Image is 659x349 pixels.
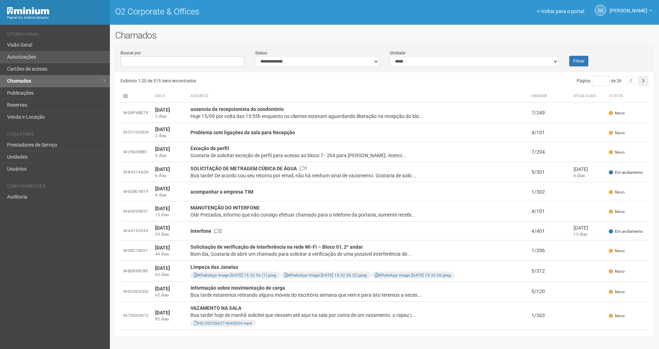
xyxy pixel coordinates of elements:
[155,316,185,322] div: 82 dias
[115,7,379,16] h1: O2 Corporate & Offices
[609,289,625,295] span: Novo
[537,8,584,14] a: Voltar para o portal
[190,205,260,211] strong: MANUTENÇÃO DO INTERFONE
[7,132,105,139] li: Cadastros
[573,166,603,173] div: [DATE]
[529,162,571,182] td: 5/301
[190,172,526,179] div: Boa tarde! De acordo cou seu retorno por email, não há nenhum sinal de vazamento. Gostaria de sol...
[577,78,622,83] span: Página de 26
[573,224,603,231] div: [DATE]
[155,192,185,198] div: 9 dias
[571,90,606,103] th: Atualizado
[529,221,571,241] td: 4/401
[609,229,643,235] span: Em andamento
[390,50,405,56] label: Unidade
[190,152,526,159] div: Gostaria de solicitar exceção de perfil para acesso ao bloco 7 - 204 para [PERSON_NAME]. Atenci...
[155,225,170,231] strong: [DATE]
[284,273,367,278] a: WhatsApp Image [DATE] 15.32.56 (2).jpeg
[609,110,625,116] span: Novo
[529,103,571,123] td: 7/249
[152,90,188,103] th: Data
[190,244,363,250] strong: Solicitação de verificação de interferência na rede Wi-Fi – Bloco 01, 2º andar
[155,173,185,179] div: 6 dias
[7,7,49,14] img: Minium
[120,182,152,201] td: M-6DBC4819
[609,189,625,195] span: Novo
[609,268,625,274] span: Novo
[155,166,170,172] strong: [DATE]
[155,126,170,132] strong: [DATE]
[529,261,571,282] td: 5/312
[190,113,526,120] div: Hoje 15/09 por volta das 15:55h enquanto os clientes estavam aguardando liberação na recepção do ...
[190,189,253,195] strong: acompanhar a empresa TIM
[610,1,647,13] span: Gabriela Souza
[255,50,267,56] label: Status
[375,273,451,278] a: WhatsApp Image [DATE] 15.32.56.jpeg
[595,5,606,16] a: GS
[155,272,185,278] div: 62 dias
[7,32,105,39] li: Operacional
[300,166,307,171] span: 1
[214,228,222,234] span: 2
[120,302,152,330] td: M-7DD09D12
[120,103,152,123] td: M-D8F6BE79
[529,123,571,142] td: 4/101
[155,133,185,139] div: 2 dias
[190,285,285,291] strong: Informação sobre movimentação de carga
[120,50,141,56] label: Buscar por
[190,146,229,151] strong: Exceção de perfil
[155,212,185,218] div: 13 dias
[155,146,170,152] strong: [DATE]
[155,186,170,191] strong: [DATE]
[609,149,625,155] span: Novo
[155,231,185,237] div: 29 dias
[529,182,571,201] td: 1/302
[155,292,185,298] div: 62 dias
[120,261,152,282] td: M-B0898C80
[609,248,625,254] span: Novo
[609,170,643,176] span: Em andamento
[115,30,654,41] h2: Chamados
[155,153,185,159] div: 5 dias
[155,251,185,257] div: 44 dias
[190,312,526,319] div: Boa tarde! hoje de manhã solicitei que viessem até aqui na sala por conta de um vazamento. o rapa...
[529,142,571,162] td: 7/204
[606,90,648,103] th: Status
[194,273,276,278] a: WhatsApp Image [DATE] 15.32.56 (1).jpeg
[190,166,297,171] strong: SOLICITAÇÃO DE METRAGEM CÚBICA DE ÁGUA
[190,228,211,234] strong: Interfone
[120,76,385,86] div: Exibindo 1-20 de 515 itens encontrados
[7,184,105,191] li: Configurações
[120,142,152,162] td: M-29609B81
[190,106,284,112] strong: ausencia da recepcionista do condominio
[190,211,526,218] div: Olá! Prezados, informo que não consigo efetuar chamado para o telefone da portaria, somente receb...
[155,206,170,211] strong: [DATE]
[573,232,587,237] span: 13 dias
[190,264,238,270] strong: Limpeza das Janelas
[529,302,571,330] td: 1/303
[529,201,571,221] td: 4/101
[155,265,170,271] strong: [DATE]
[569,56,588,66] button: Filtrar
[610,9,652,14] a: [PERSON_NAME]
[190,291,526,298] div: Boa tarde estaremos retirando alguns móveis do escritório semana que vem e para isto teremos a ne...
[155,113,185,119] div: 2 dias
[155,107,170,113] strong: [DATE]
[529,282,571,302] td: 5/120
[194,321,252,326] a: VID-20250627-WA0054.mp4
[155,245,170,250] strong: [DATE]
[120,282,152,302] td: M-063E4CD0
[573,173,585,178] span: 6 dias
[190,305,241,311] strong: VAZAMENTO NA SALA
[120,90,152,103] td: ID
[190,250,526,258] div: Bom dia, Gostaria de abrir um chamado para solicitar a verificação de uma possível interferência ...
[609,313,625,319] span: Novo
[120,221,152,241] td: M-A4153434
[529,241,571,261] td: 1/206
[7,14,105,21] div: Painel do Administrador
[120,201,152,221] td: M-60059837
[190,130,295,135] strong: Problema com ligações da sala para Recepção
[609,130,625,136] span: Novo
[609,209,625,215] span: Novo
[188,90,529,103] th: Assunto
